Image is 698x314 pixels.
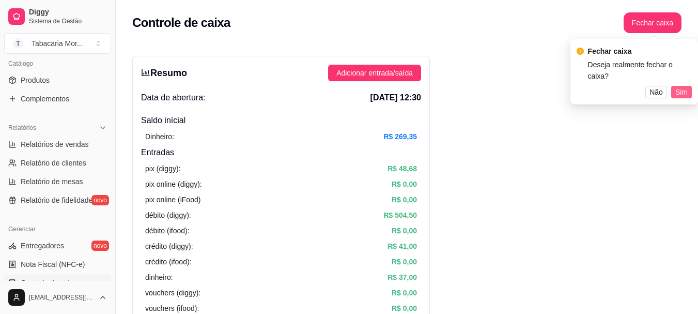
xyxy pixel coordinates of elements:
article: débito (ifood): [145,225,190,236]
span: Adicionar entrada/saída [336,67,413,79]
span: Relatório de mesas [21,176,83,187]
span: Complementos [21,94,69,104]
a: Relatório de clientes [4,155,111,171]
a: Relatório de mesas [4,173,111,190]
h4: Saldo inícial [141,114,421,127]
a: DiggySistema de Gestão [4,4,111,29]
span: Data de abertura: [141,92,206,104]
span: Sim [675,86,688,98]
span: Diggy [29,8,107,17]
button: Não [645,86,667,98]
article: R$ 41,00 [387,241,417,252]
span: Não [649,86,663,98]
article: dinheiro: [145,272,173,283]
article: débito (diggy): [145,210,191,221]
span: Relatório de fidelidade [21,195,92,205]
article: crédito (ifood): [145,256,191,267]
article: vouchers (ifood): [145,303,199,314]
span: bar-chart [141,68,150,77]
span: Relatórios [8,124,36,132]
a: Controle de caixa [4,275,111,291]
a: Relatório de fidelidadenovo [4,192,111,208]
article: R$ 0,00 [392,303,417,314]
span: Relatórios de vendas [21,139,89,149]
span: Sistema de Gestão [29,17,107,25]
div: Catálogo [4,55,111,72]
span: Relatório de clientes [21,158,86,168]
article: R$ 0,00 [392,194,417,205]
span: Nota Fiscal (NFC-e) [21,259,85,270]
span: T [13,38,23,49]
article: R$ 0,00 [392,225,417,236]
article: pix online (diggy): [145,178,202,190]
div: Gerenciar [4,221,111,237]
a: Nota Fiscal (NFC-e) [4,256,111,273]
span: Entregadores [21,241,64,251]
article: Dinheiro: [145,131,174,142]
div: Tabacaria Mor ... [32,38,83,49]
article: R$ 48,68 [387,163,417,174]
article: R$ 269,35 [383,131,417,142]
article: crédito (diggy): [145,241,193,252]
article: R$ 504,50 [383,210,417,221]
a: Relatórios de vendas [4,136,111,153]
article: vouchers (diggy): [145,287,200,298]
a: Complementos [4,91,111,107]
article: pix online (iFood) [145,194,200,205]
a: Produtos [4,72,111,88]
button: Select a team [4,33,111,54]
article: R$ 37,00 [387,272,417,283]
a: Entregadoresnovo [4,237,111,254]
h4: Entradas [141,146,421,159]
button: Fechar caixa [624,12,681,33]
article: R$ 0,00 [392,178,417,190]
div: Deseja realmente fechar o caixa? [588,59,692,82]
span: Controle de caixa [21,278,77,288]
span: [EMAIL_ADDRESS][DOMAIN_NAME] [29,293,95,302]
span: exclamation-circle [577,48,584,55]
span: Produtos [21,75,50,85]
button: [EMAIL_ADDRESS][DOMAIN_NAME] [4,285,111,310]
h3: Resumo [141,66,187,80]
button: Sim [671,86,692,98]
button: Adicionar entrada/saída [328,65,421,81]
span: [DATE] 12:30 [370,92,421,104]
article: R$ 0,00 [392,256,417,267]
h2: Controle de caixa [132,14,230,31]
article: R$ 0,00 [392,287,417,298]
div: Fechar caixa [588,46,692,57]
article: pix (diggy): [145,163,180,174]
